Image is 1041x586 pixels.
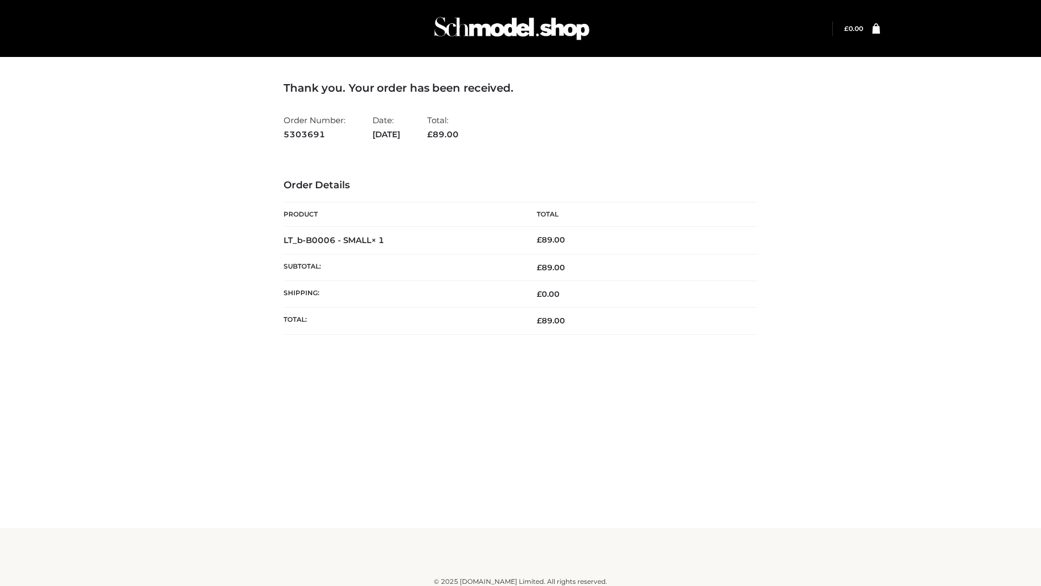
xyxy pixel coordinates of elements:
th: Total [520,202,757,227]
bdi: 89.00 [537,235,565,245]
bdi: 0.00 [537,289,560,299]
span: £ [537,235,542,245]
img: Schmodel Admin 964 [430,7,593,50]
a: £0.00 [844,24,863,33]
h3: Order Details [284,180,757,192]
li: Total: [427,111,459,144]
li: Date: [372,111,400,144]
strong: LT_b-B0006 - SMALL [284,235,384,245]
span: £ [844,24,849,33]
th: Shipping: [284,281,520,308]
strong: [DATE] [372,128,400,142]
th: Total: [284,308,520,334]
strong: × 1 [371,235,384,245]
span: £ [427,129,433,139]
span: 89.00 [427,129,459,139]
span: 89.00 [537,263,565,272]
span: 89.00 [537,316,565,326]
bdi: 0.00 [844,24,863,33]
strong: 5303691 [284,128,345,142]
li: Order Number: [284,111,345,144]
span: £ [537,289,542,299]
th: Subtotal: [284,254,520,281]
span: £ [537,263,542,272]
h3: Thank you. Your order has been received. [284,81,757,94]
th: Product [284,202,520,227]
span: £ [537,316,542,326]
